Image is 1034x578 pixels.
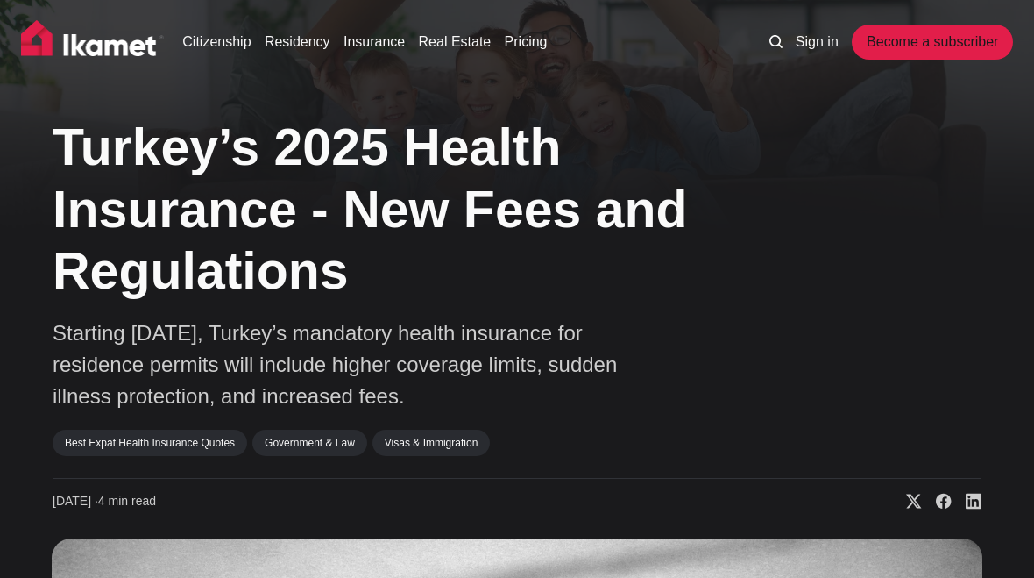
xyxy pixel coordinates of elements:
a: Residency [265,32,330,53]
a: Become a subscriber [852,25,1013,60]
p: Starting [DATE], Turkey’s mandatory health insurance for residence permits will include higher co... [53,318,666,412]
a: Citizenship [182,32,251,53]
time: 4 min read [53,493,156,510]
a: Insurance [343,32,405,53]
a: Visas & Immigration [372,430,490,456]
img: Ikamet home [21,20,165,64]
a: Pricing [505,32,548,53]
h1: Turkey’s 2025 Health Insurance - New Fees and Regulations [53,117,754,303]
a: Share on X [892,493,922,510]
a: Real Estate [419,32,492,53]
a: Sign in [796,32,839,53]
a: Best Expat Health Insurance Quotes [53,430,247,456]
a: Share on Linkedin [952,493,981,510]
a: Share on Facebook [922,493,952,510]
span: [DATE] ∙ [53,494,98,508]
a: Government & Law [252,430,367,456]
